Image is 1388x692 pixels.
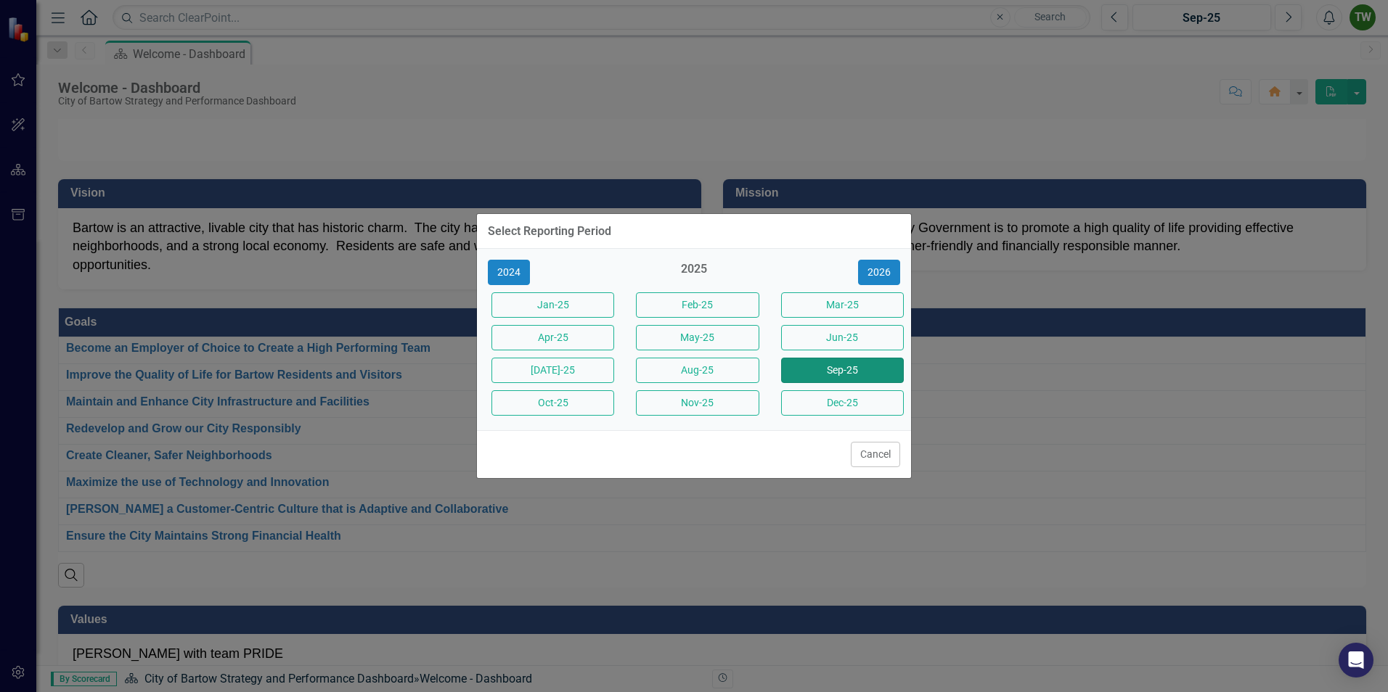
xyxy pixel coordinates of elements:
[491,358,614,383] button: [DATE]-25
[491,325,614,350] button: Apr-25
[1339,643,1373,677] div: Open Intercom Messenger
[636,390,759,416] button: Nov-25
[851,442,900,467] button: Cancel
[781,390,904,416] button: Dec-25
[858,260,900,285] button: 2026
[491,292,614,318] button: Jan-25
[781,292,904,318] button: Mar-25
[636,358,759,383] button: Aug-25
[636,325,759,350] button: May-25
[781,325,904,350] button: Jun-25
[636,292,759,318] button: Feb-25
[488,260,530,285] button: 2024
[488,225,611,238] div: Select Reporting Period
[781,358,904,383] button: Sep-25
[491,390,614,416] button: Oct-25
[632,261,755,285] div: 2025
